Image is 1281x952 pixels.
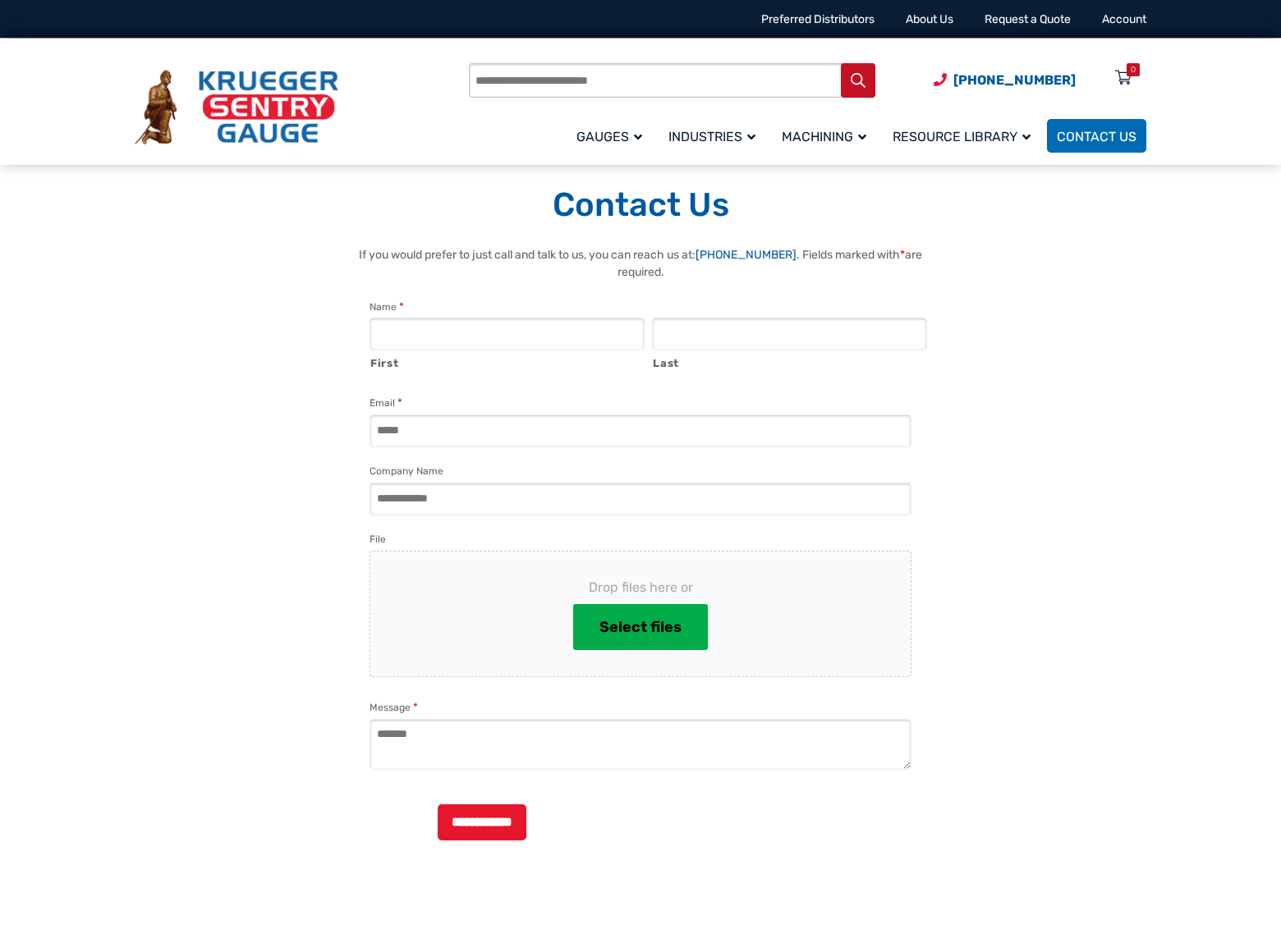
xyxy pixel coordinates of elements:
[573,604,708,650] button: select files, file
[370,463,443,479] label: Company Name
[653,351,927,372] label: Last
[883,117,1047,155] a: Resource Library
[934,70,1076,90] a: Phone Number (920) 434-8860
[985,12,1071,26] a: Request a Quote
[370,351,645,372] label: First
[906,12,953,26] a: About Us
[1131,63,1136,76] div: 0
[668,129,755,144] span: Industries
[370,299,404,315] legend: Name
[782,129,866,144] span: Machining
[1057,129,1136,144] span: Contact Us
[761,12,875,26] a: Preferred Distributors
[772,117,883,155] a: Machining
[135,185,1146,226] h1: Contact Us
[370,395,402,411] label: Email
[893,129,1031,144] span: Resource Library
[953,72,1076,88] span: [PHONE_NUMBER]
[370,531,386,547] label: File
[1102,12,1146,26] a: Account
[696,248,797,262] a: [PHONE_NUMBER]
[659,117,772,155] a: Industries
[576,129,642,144] span: Gauges
[370,699,418,716] label: Message
[1047,119,1146,153] a: Contact Us
[353,246,928,281] p: If you would prefer to just call and talk to us, you can reach us at: . Fields marked with are re...
[567,117,659,155] a: Gauges
[135,70,338,145] img: Krueger Sentry Gauge
[397,578,884,597] span: Drop files here or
